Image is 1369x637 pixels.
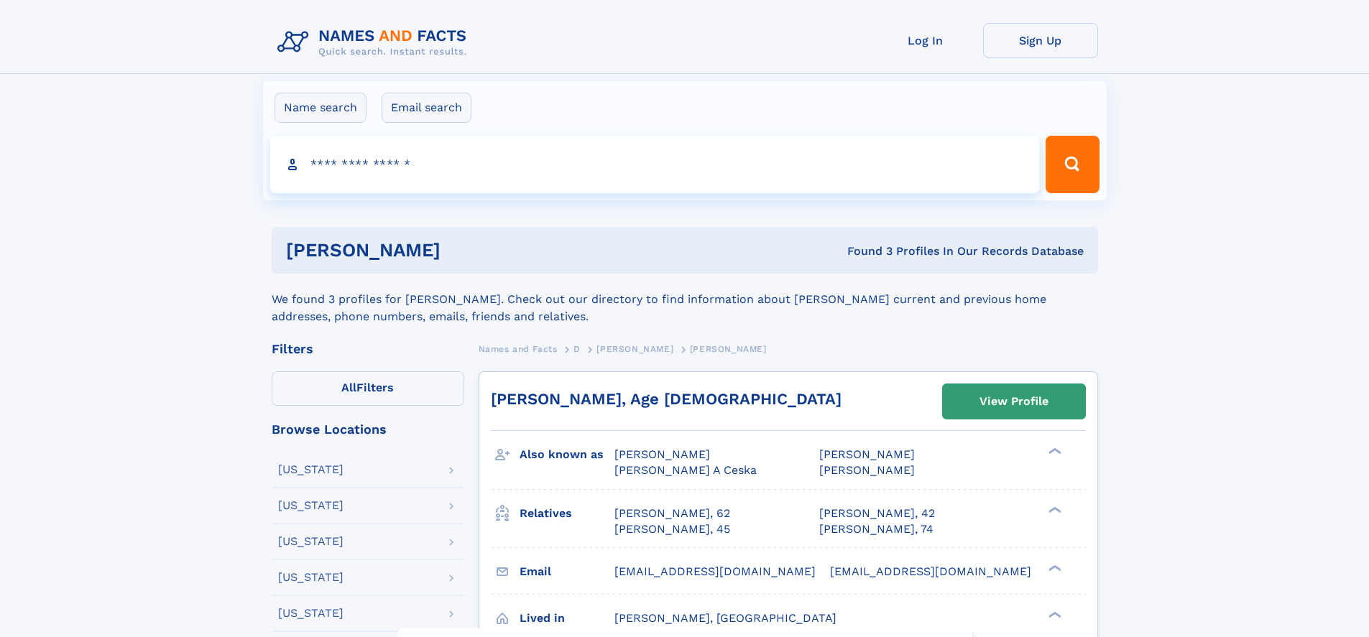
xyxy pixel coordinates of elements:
[275,93,367,123] label: Name search
[573,344,581,354] span: D
[270,136,1040,193] input: search input
[286,241,644,259] h1: [PERSON_NAME]
[819,521,934,537] a: [PERSON_NAME], 74
[596,340,673,358] a: [PERSON_NAME]
[341,381,356,394] span: All
[614,506,730,521] a: [PERSON_NAME], 62
[1045,447,1062,456] div: ❯
[614,611,836,625] span: [PERSON_NAME], [GEOGRAPHIC_DATA]
[819,463,915,477] span: [PERSON_NAME]
[614,564,816,578] span: [EMAIL_ADDRESS][DOMAIN_NAME]
[596,344,673,354] span: [PERSON_NAME]
[272,23,479,62] img: Logo Names and Facts
[272,423,464,436] div: Browse Locations
[819,506,935,521] a: [PERSON_NAME], 42
[830,564,1031,578] span: [EMAIL_ADDRESS][DOMAIN_NAME]
[278,608,344,619] div: [US_STATE]
[278,500,344,511] div: [US_STATE]
[278,536,344,547] div: [US_STATE]
[479,340,558,358] a: Names and Facts
[1046,136,1099,193] button: Search Button
[943,384,1085,419] a: View Profile
[573,340,581,358] a: D
[614,521,730,537] a: [PERSON_NAME], 45
[382,93,471,123] label: Email search
[491,390,842,408] a: [PERSON_NAME], Age [DEMOGRAPHIC_DATA]
[983,23,1098,58] a: Sign Up
[868,23,983,58] a: Log In
[644,243,1084,259] div: Found 3 Profiles In Our Records Database
[979,385,1048,418] div: View Profile
[520,559,614,584] h3: Email
[614,447,710,461] span: [PERSON_NAME]
[272,274,1098,325] div: We found 3 profiles for [PERSON_NAME]. Check out our directory to find information about [PERSON_...
[520,501,614,526] h3: Relatives
[1045,505,1062,514] div: ❯
[272,371,464,406] label: Filters
[520,606,614,631] h3: Lived in
[690,344,767,354] span: [PERSON_NAME]
[819,447,915,461] span: [PERSON_NAME]
[1045,563,1062,572] div: ❯
[1045,610,1062,619] div: ❯
[278,464,344,475] div: [US_STATE]
[520,442,614,467] h3: Also known as
[614,463,757,477] span: [PERSON_NAME] A Ceska
[272,343,464,355] div: Filters
[278,572,344,583] div: [US_STATE]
